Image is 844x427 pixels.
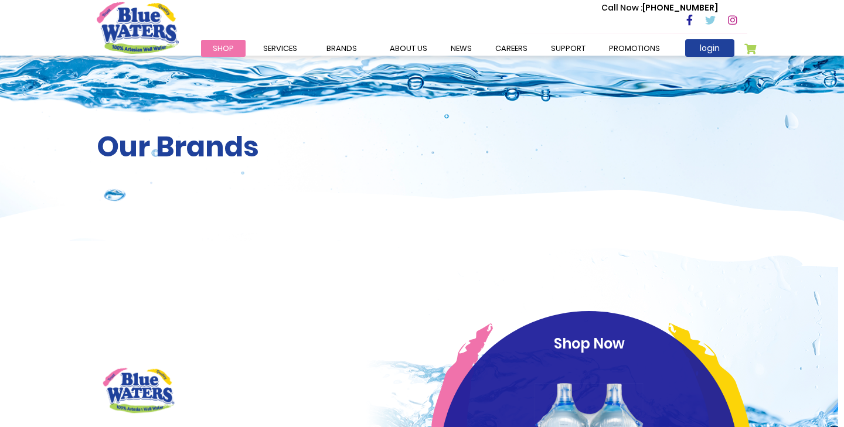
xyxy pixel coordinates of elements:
p: [PHONE_NUMBER] [601,2,718,14]
a: about us [378,40,439,57]
span: Services [263,43,297,54]
a: News [439,40,484,57]
span: Shop [213,43,234,54]
a: login [685,39,734,57]
p: Shop Now [462,333,716,354]
img: brand logo [97,361,181,419]
a: careers [484,40,539,57]
a: Promotions [597,40,672,57]
a: store logo [97,2,179,53]
h2: Our Brands [97,130,747,164]
span: Brands [326,43,357,54]
span: Call Now : [601,2,642,13]
a: support [539,40,597,57]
